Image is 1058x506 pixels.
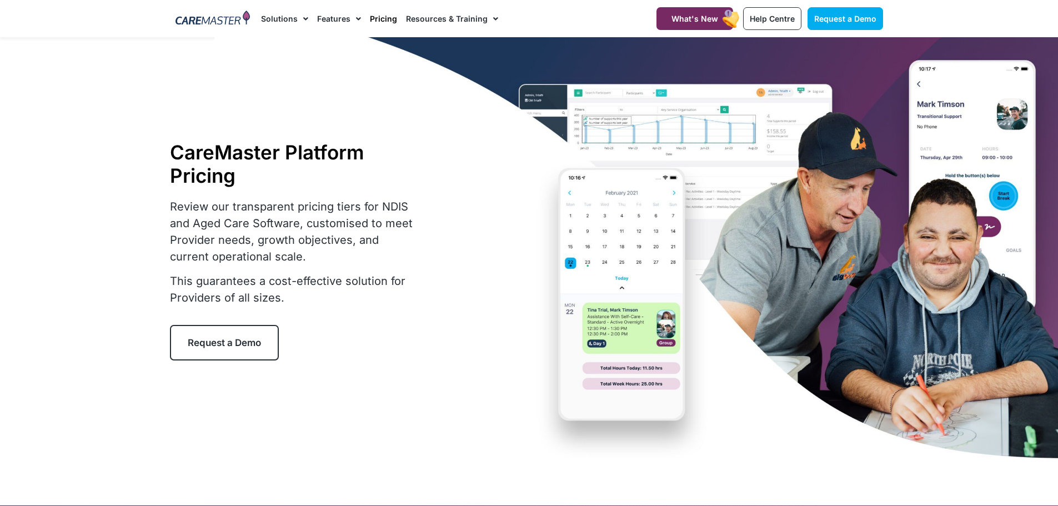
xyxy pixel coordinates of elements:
[656,7,733,30] a: What's New
[176,11,250,27] img: CareMaster Logo
[808,7,883,30] a: Request a Demo
[170,325,279,360] a: Request a Demo
[671,14,718,23] span: What's New
[170,198,420,265] p: Review our transparent pricing tiers for NDIS and Aged Care Software, customised to meet Provider...
[188,337,261,348] span: Request a Demo
[750,14,795,23] span: Help Centre
[743,7,801,30] a: Help Centre
[170,141,420,187] h1: CareMaster Platform Pricing
[814,14,876,23] span: Request a Demo
[170,273,420,306] p: This guarantees a cost-effective solution for Providers of all sizes.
